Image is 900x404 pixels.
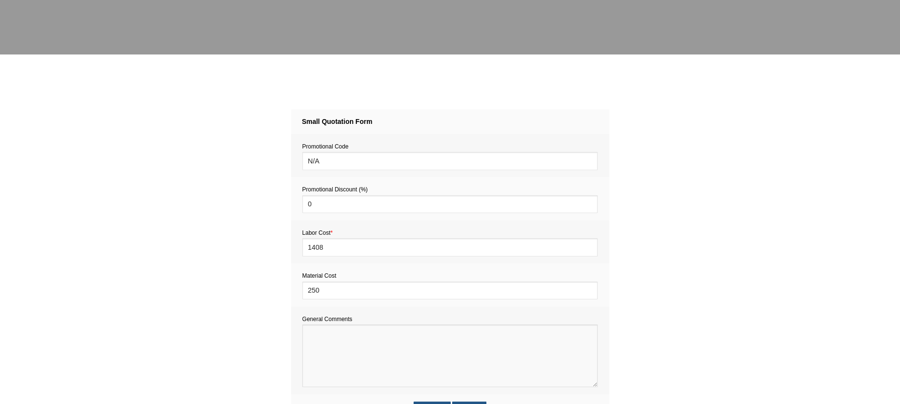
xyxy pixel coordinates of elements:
span: Promotional Code [302,143,349,150]
span: Labor Cost [302,229,333,236]
strong: Small Quotation Form [302,118,372,125]
span: General Comments [302,316,352,323]
span: Promotional Discount (%) [302,186,368,193]
span: Material Cost [302,272,336,279]
input: EX: 300 [302,282,598,299]
input: EX: 30 [302,238,598,256]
